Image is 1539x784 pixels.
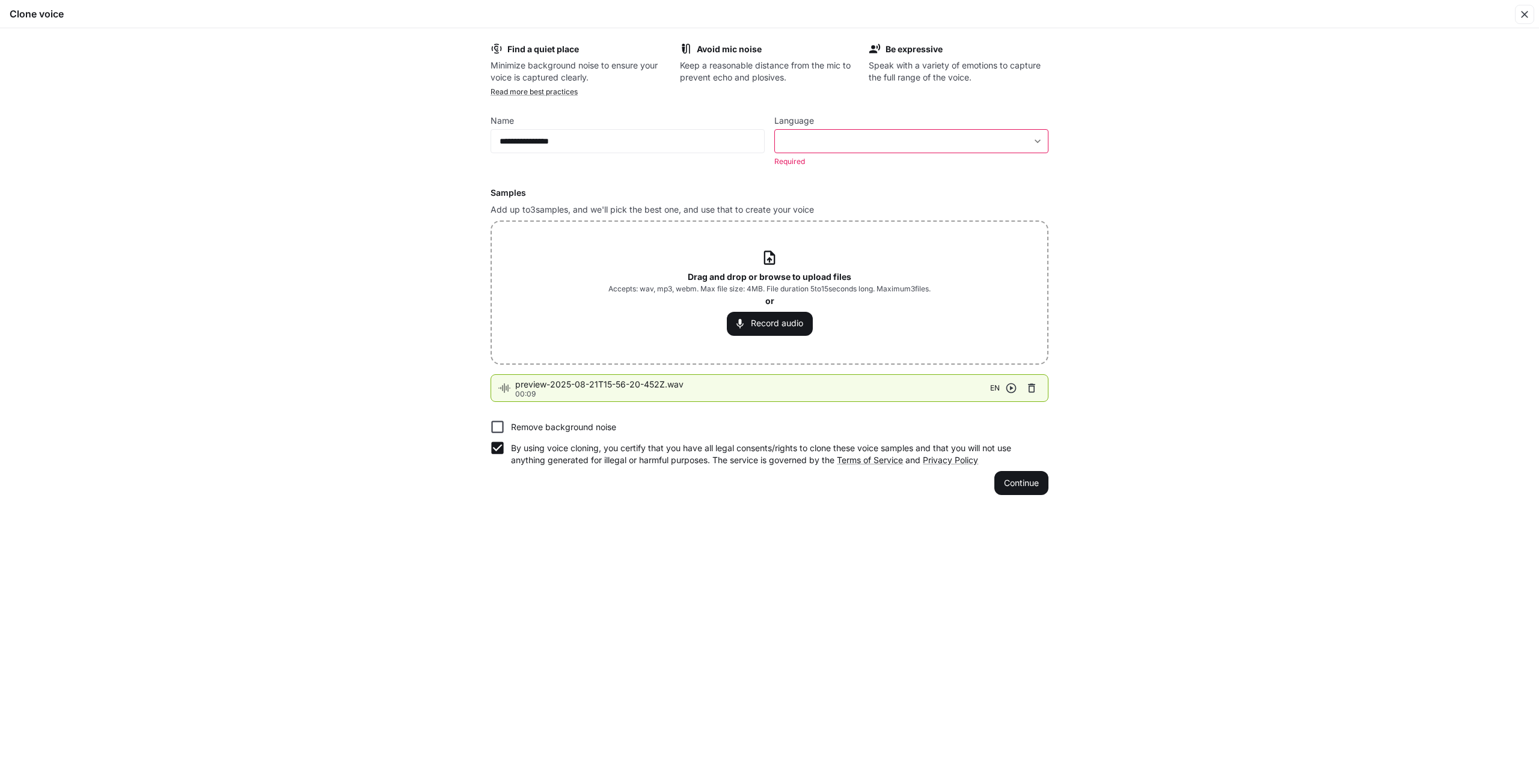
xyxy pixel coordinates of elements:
[869,59,1048,84] p: Speak with a variety of emotions to capture the full range of the voice.
[697,44,762,54] b: Avoid mic noise
[507,44,579,54] b: Find a quiet place
[994,471,1048,495] button: Continue
[10,7,64,20] h5: Clone voice
[511,442,1039,466] p: By using voice cloning, you certify that you have all legal consents/rights to clone these voice ...
[886,44,943,54] b: Be expressive
[491,117,514,125] p: Name
[990,382,1000,394] span: EN
[765,296,774,306] b: or
[511,421,616,433] p: Remove background noise
[608,283,931,295] span: Accepts: wav, mp3, webm. Max file size: 4MB. File duration 5 to 15 seconds long. Maximum 3 files.
[491,187,1048,199] h6: Samples
[680,59,860,84] p: Keep a reasonable distance from the mic to prevent echo and plosives.
[727,312,813,336] button: Record audio
[491,59,670,84] p: Minimize background noise to ensure your voice is captured clearly.
[515,378,990,390] span: preview-2025-08-21T15-56-20-452Z.wav
[491,87,578,96] a: Read more best practices
[515,390,990,398] p: 00:09
[837,455,903,465] a: Terms of Service
[688,272,851,282] b: Drag and drop or browse to upload files
[491,204,1048,216] p: Add up to 3 samples, and we'll pick the best one, and use that to create your voice
[923,455,978,465] a: Privacy Policy
[774,156,1040,168] p: Required
[774,117,814,125] p: Language
[775,135,1048,147] div: ​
